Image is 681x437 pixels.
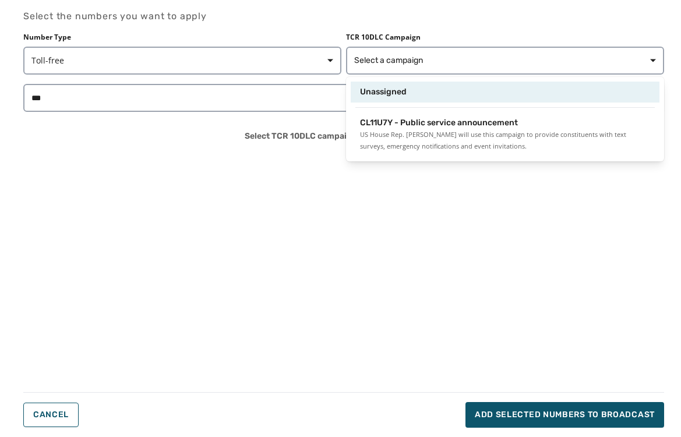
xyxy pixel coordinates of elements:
span: CL11U7Y - Public service announcement [360,117,518,129]
span: Select a campaign [354,55,423,66]
div: Select a campaign [346,77,664,161]
span: US House Rep. [PERSON_NAME] will use this campaign to provide constituents with text surveys, eme... [360,129,650,152]
button: Select a campaign [346,47,664,75]
span: Unassigned [360,86,407,98]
